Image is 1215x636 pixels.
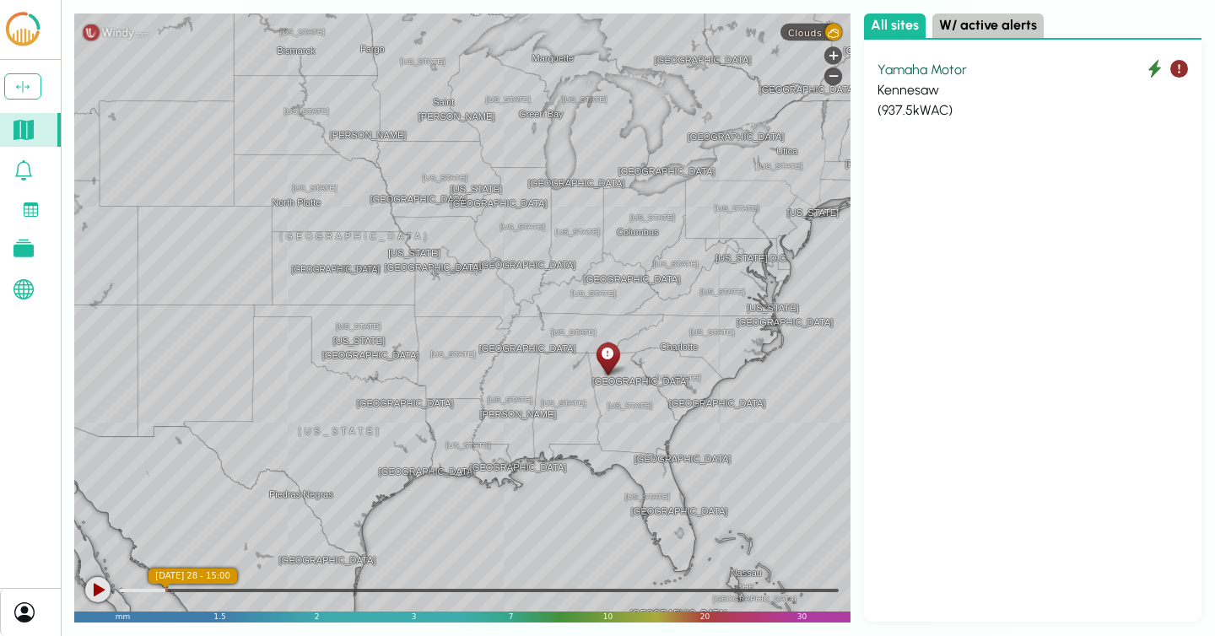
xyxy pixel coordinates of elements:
[871,53,1195,127] button: Yamaha Motor Kennesaw (937.5kWAC)
[3,10,43,49] img: LCOE.ai
[932,13,1044,38] button: W/ active alerts
[877,60,1188,80] div: Yamaha Motor
[148,569,237,584] div: [DATE] 28 - 15:00
[593,339,623,377] div: Kennesaw
[877,80,1188,100] div: Kennesaw
[864,13,1201,40] div: Select site list category
[824,67,842,85] div: Zoom out
[788,27,822,38] span: Clouds
[148,569,237,584] div: local time
[824,46,842,64] div: Zoom in
[877,100,1188,121] div: ( 937.5 kWAC)
[864,13,926,38] button: All sites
